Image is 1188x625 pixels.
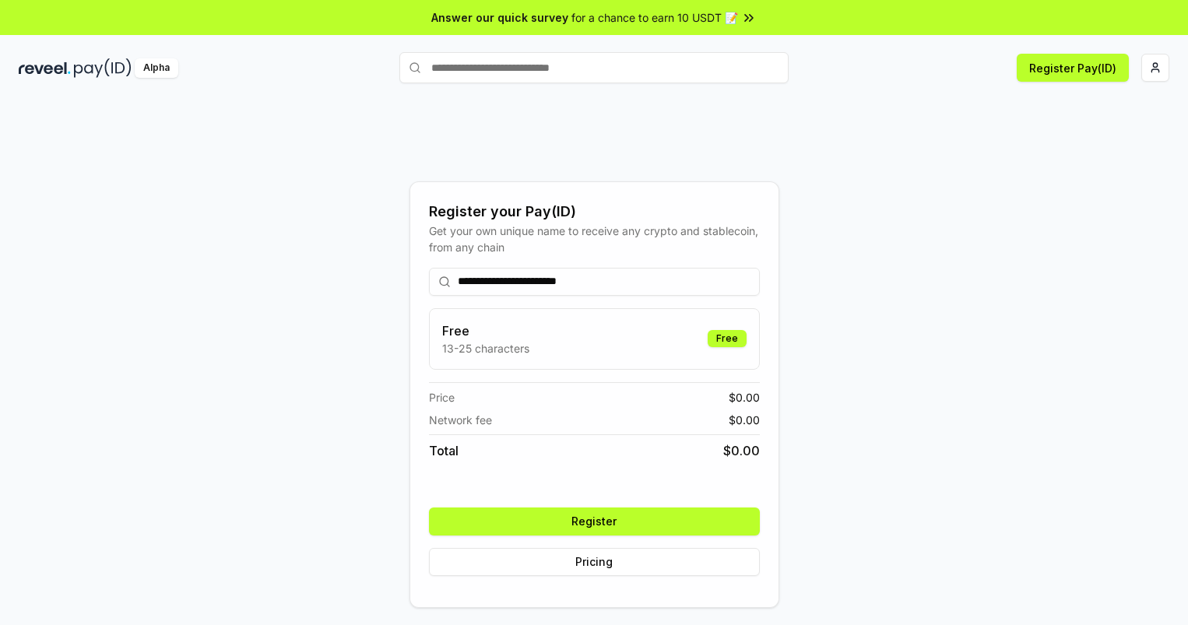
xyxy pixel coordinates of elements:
[429,441,459,460] span: Total
[723,441,760,460] span: $ 0.00
[429,412,492,428] span: Network fee
[729,412,760,428] span: $ 0.00
[442,321,529,340] h3: Free
[708,330,747,347] div: Free
[429,389,455,406] span: Price
[19,58,71,78] img: reveel_dark
[442,340,529,356] p: 13-25 characters
[729,389,760,406] span: $ 0.00
[135,58,178,78] div: Alpha
[1017,54,1129,82] button: Register Pay(ID)
[431,9,568,26] span: Answer our quick survey
[571,9,738,26] span: for a chance to earn 10 USDT 📝
[429,507,760,535] button: Register
[429,201,760,223] div: Register your Pay(ID)
[429,223,760,255] div: Get your own unique name to receive any crypto and stablecoin, from any chain
[74,58,132,78] img: pay_id
[429,548,760,576] button: Pricing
